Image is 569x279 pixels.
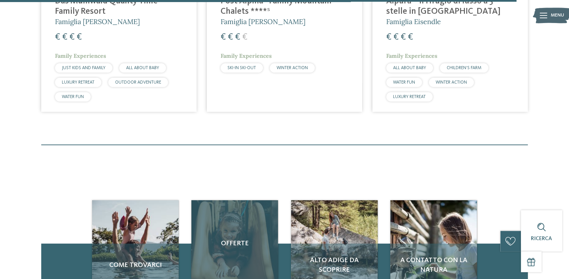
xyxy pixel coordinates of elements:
[221,33,226,42] span: €
[55,52,106,59] span: Family Experiences
[393,66,426,70] span: ALL ABOUT BABY
[393,80,415,85] span: WATER FUN
[221,52,272,59] span: Family Experiences
[99,260,172,270] span: Come trovarci
[221,17,305,26] span: Famiglia [PERSON_NAME]
[228,33,233,42] span: €
[126,66,159,70] span: ALL ABOUT BABY
[242,33,247,42] span: €
[115,80,161,85] span: OUTDOOR ADVENTURE
[277,66,308,70] span: WINTER ACTION
[77,33,82,42] span: €
[386,52,437,59] span: Family Experiences
[298,256,371,275] span: Alto Adige da scoprire
[447,66,481,70] span: CHILDREN’S FARM
[62,66,105,70] span: JUST KIDS AND FAMILY
[393,95,426,99] span: LUXURY RETREAT
[62,95,84,99] span: WATER FUN
[393,33,399,42] span: €
[62,33,67,42] span: €
[55,33,60,42] span: €
[531,236,552,242] span: Ricerca
[55,17,140,26] span: Famiglia [PERSON_NAME]
[386,17,441,26] span: Famiglia Eisendle
[198,239,271,248] span: Offerte
[235,33,240,42] span: €
[408,33,413,42] span: €
[386,33,391,42] span: €
[227,66,256,70] span: SKI-IN SKI-OUT
[436,80,467,85] span: WINTER ACTION
[397,256,470,275] span: A contatto con la natura
[401,33,406,42] span: €
[62,80,94,85] span: LUXURY RETREAT
[69,33,75,42] span: €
